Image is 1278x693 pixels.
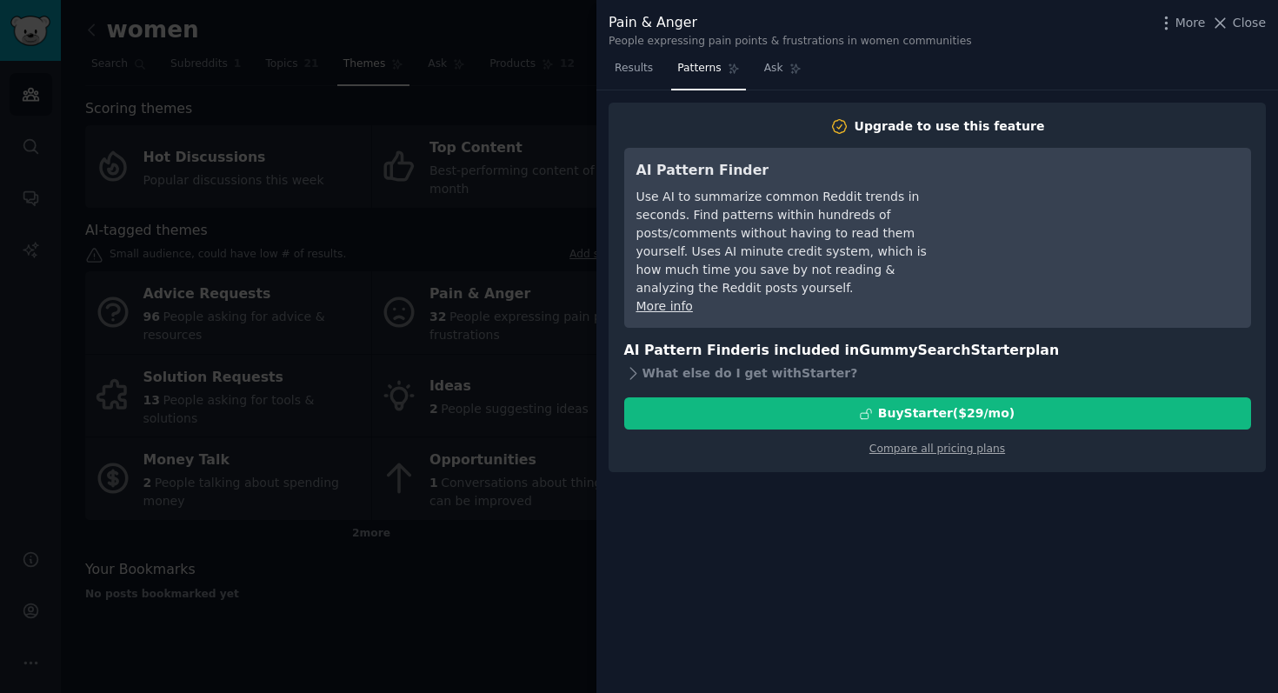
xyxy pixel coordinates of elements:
[624,340,1251,362] h3: AI Pattern Finder is included in plan
[636,299,693,313] a: More info
[671,55,745,90] a: Patterns
[878,404,1015,423] div: Buy Starter ($ 29 /mo )
[624,397,1251,430] button: BuyStarter($29/mo)
[978,160,1239,290] iframe: YouTube video player
[1157,14,1206,32] button: More
[615,61,653,77] span: Results
[764,61,783,77] span: Ask
[609,34,972,50] div: People expressing pain points & frustrations in women communities
[636,188,954,297] div: Use AI to summarize common Reddit trends in seconds. Find patterns within hundreds of posts/comme...
[859,342,1025,358] span: GummySearch Starter
[636,160,954,182] h3: AI Pattern Finder
[855,117,1045,136] div: Upgrade to use this feature
[1175,14,1206,32] span: More
[609,12,972,34] div: Pain & Anger
[624,361,1251,385] div: What else do I get with Starter ?
[1211,14,1266,32] button: Close
[677,61,721,77] span: Patterns
[609,55,659,90] a: Results
[758,55,808,90] a: Ask
[869,443,1005,455] a: Compare all pricing plans
[1233,14,1266,32] span: Close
